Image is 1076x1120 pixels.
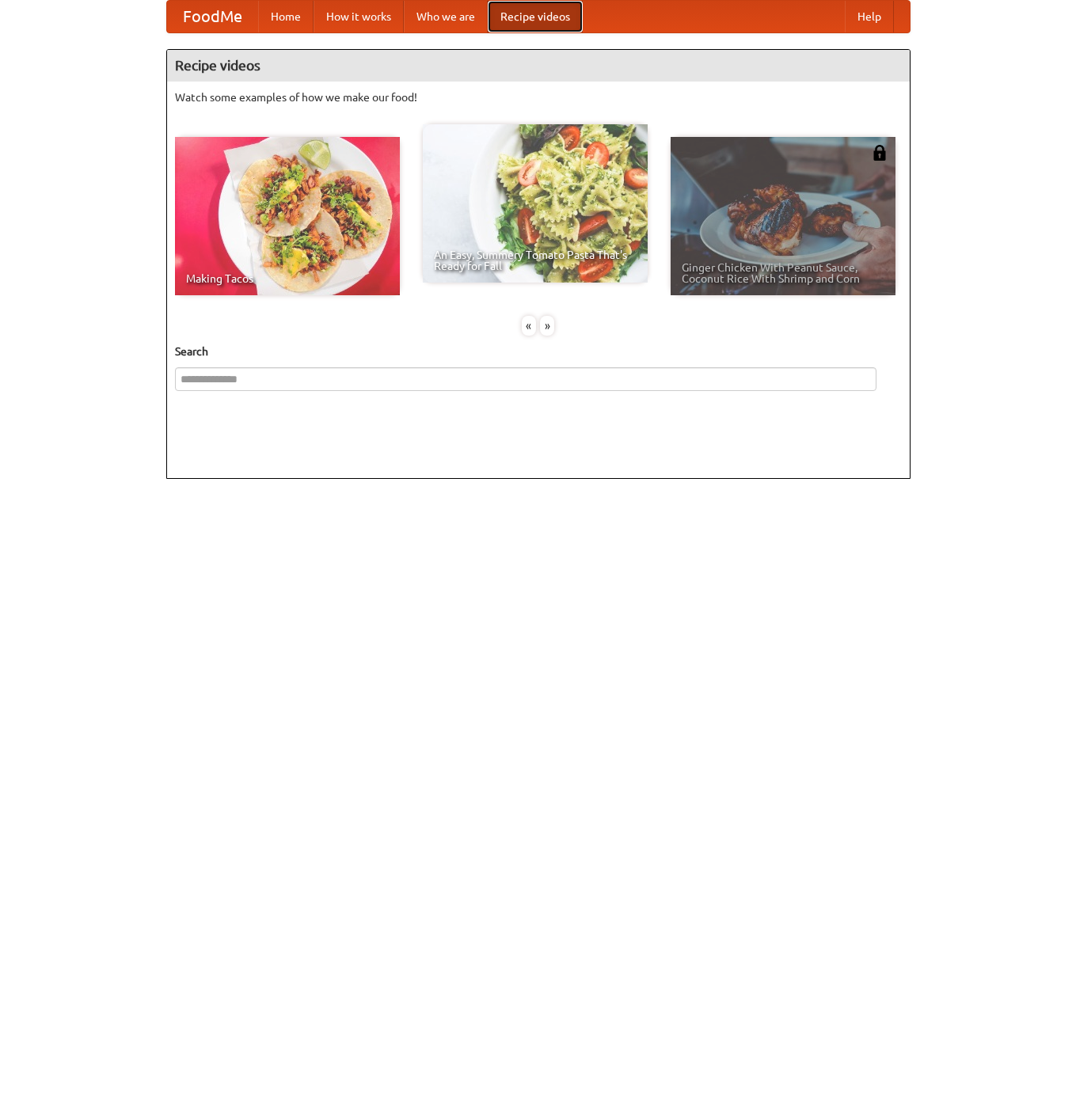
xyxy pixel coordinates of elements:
h4: Recipe videos [167,50,910,82]
span: An Easy, Summery Tomato Pasta That's Ready for Fall [434,249,637,271]
a: An Easy, Summery Tomato Pasta That's Ready for Fall [423,124,648,283]
p: Watch some examples of how we make our food! [175,89,902,105]
a: Who we are [404,1,488,32]
a: Recipe videos [488,1,583,32]
a: Help [845,1,894,32]
h5: Search [175,344,902,359]
span: Making Tacos [186,273,389,284]
a: Home [258,1,314,32]
div: « [522,316,536,336]
a: FoodMe [167,1,258,32]
a: Making Tacos [175,137,400,295]
img: 483408.png [872,145,888,161]
div: » [540,316,554,336]
a: How it works [314,1,404,32]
